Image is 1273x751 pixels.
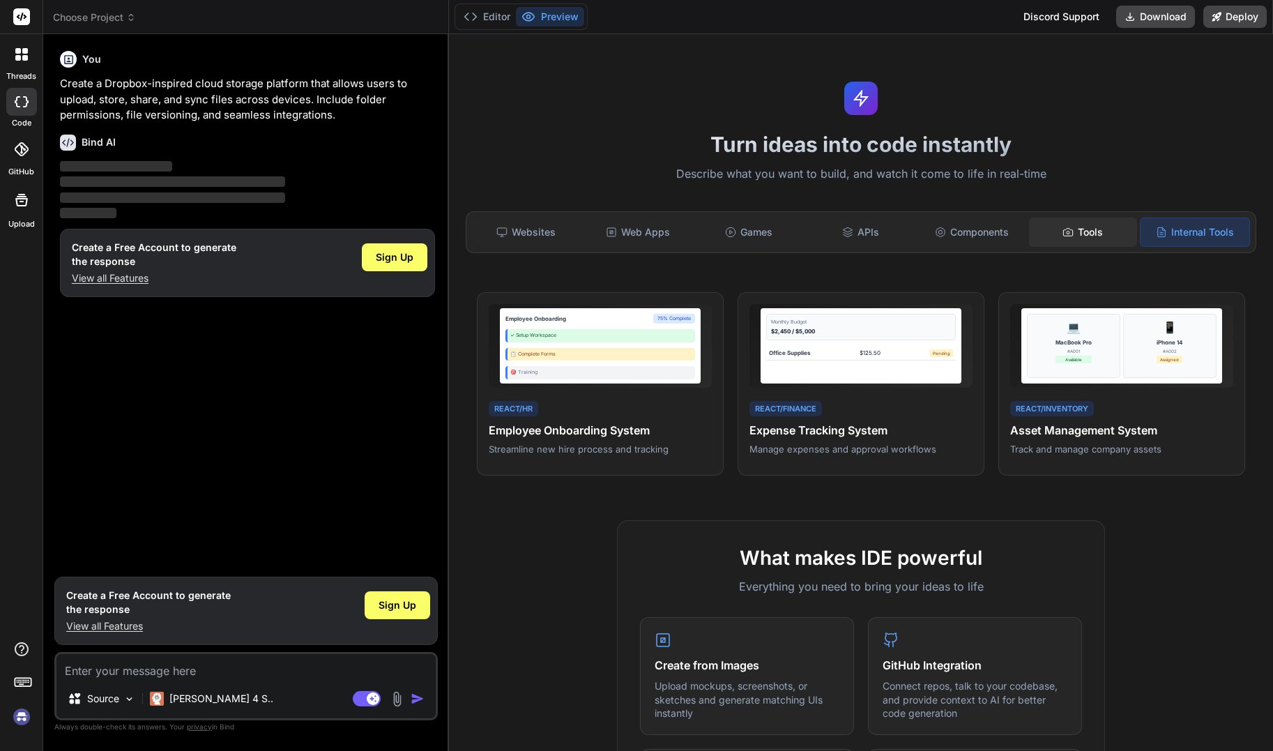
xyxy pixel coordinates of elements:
[53,10,136,24] span: Choose Project
[150,692,164,706] img: Claude 4 Sonnet
[1010,401,1094,417] div: React/Inventory
[72,241,236,268] h1: Create a Free Account to generate the response
[505,348,695,361] div: 📋 Complete Forms
[1055,348,1092,354] div: #A001
[60,176,285,187] span: ‌
[1140,218,1250,247] div: Internal Tools
[8,166,34,178] label: GitHub
[505,314,566,323] div: Employee Onboarding
[1203,6,1267,28] button: Deploy
[72,271,236,285] p: View all Features
[6,70,36,82] label: threads
[695,218,804,247] div: Games
[489,401,538,417] div: React/HR
[489,443,712,455] p: Streamline new hire process and tracking
[187,722,212,731] span: privacy
[389,691,405,707] img: attachment
[1055,356,1092,363] div: Available
[1067,319,1081,335] div: 💻
[82,52,101,66] h6: You
[10,705,33,729] img: signin
[60,76,435,123] p: Create a Dropbox-inspired cloud storage platform that allows users to upload, store, share, and s...
[1157,338,1182,347] div: iPhone 14
[505,329,695,342] div: ✓ Setup Workspace
[1015,6,1108,28] div: Discord Support
[60,161,172,172] span: ‌
[457,165,1265,183] p: Describe what you want to build, and watch it come to life in real-time
[516,7,584,26] button: Preview
[749,422,973,439] h4: Expense Tracking System
[860,349,881,357] div: $125.50
[883,679,1067,720] p: Connect repos, talk to your codebase, and provide context to AI for better code generation
[472,218,581,247] div: Websites
[655,679,839,720] p: Upload mockups, screenshots, or sketches and generate matching UIs instantly
[60,192,285,203] span: ‌
[640,578,1082,595] p: Everything you need to bring your ideas to life
[60,208,116,218] span: ‌
[1010,443,1233,455] p: Track and manage company assets
[655,657,839,674] h4: Create from Images
[1010,422,1233,439] h4: Asset Management System
[54,720,438,734] p: Always double-check its answers. Your in Bind
[1157,348,1182,354] div: #A002
[1157,356,1182,363] div: Assigned
[1029,218,1138,247] div: Tools
[8,218,35,230] label: Upload
[123,693,135,705] img: Pick Models
[883,657,1067,674] h4: GitHub Integration
[917,218,1026,247] div: Components
[411,692,425,706] img: icon
[749,401,822,417] div: React/Finance
[379,598,416,612] span: Sign Up
[769,349,810,357] div: Office Supplies
[640,543,1082,572] h2: What makes IDE powerful
[457,132,1265,157] h1: Turn ideas into code instantly
[87,692,119,706] p: Source
[458,7,516,26] button: Editor
[771,327,951,335] div: $2,450 / $5,000
[584,218,692,247] div: Web Apps
[66,619,231,633] p: View all Features
[771,319,951,326] div: Monthly Budget
[930,349,953,357] div: Pending
[749,443,973,455] p: Manage expenses and approval workflows
[66,589,231,616] h1: Create a Free Account to generate the response
[1055,338,1092,347] div: MacBook Pro
[12,117,31,129] label: code
[82,135,116,149] h6: Bind AI
[505,366,695,379] div: 🎯 Training
[169,692,273,706] p: [PERSON_NAME] 4 S..
[489,422,712,439] h4: Employee Onboarding System
[806,218,915,247] div: APIs
[1116,6,1195,28] button: Download
[376,250,413,264] span: Sign Up
[1163,319,1177,335] div: 📱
